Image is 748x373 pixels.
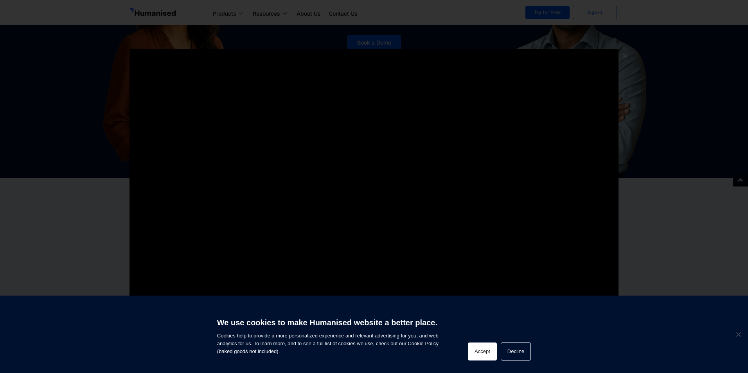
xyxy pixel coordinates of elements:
[217,313,439,355] span: Cookies help to provide a more personalized experience and relevant advertising for you, and web ...
[129,49,619,324] iframe: Humanised Payroll Demo
[217,317,439,328] h6: We use cookies to make Humanised website a better place.
[468,343,497,360] button: Accept
[501,343,531,360] button: Decline
[734,330,742,338] span: Decline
